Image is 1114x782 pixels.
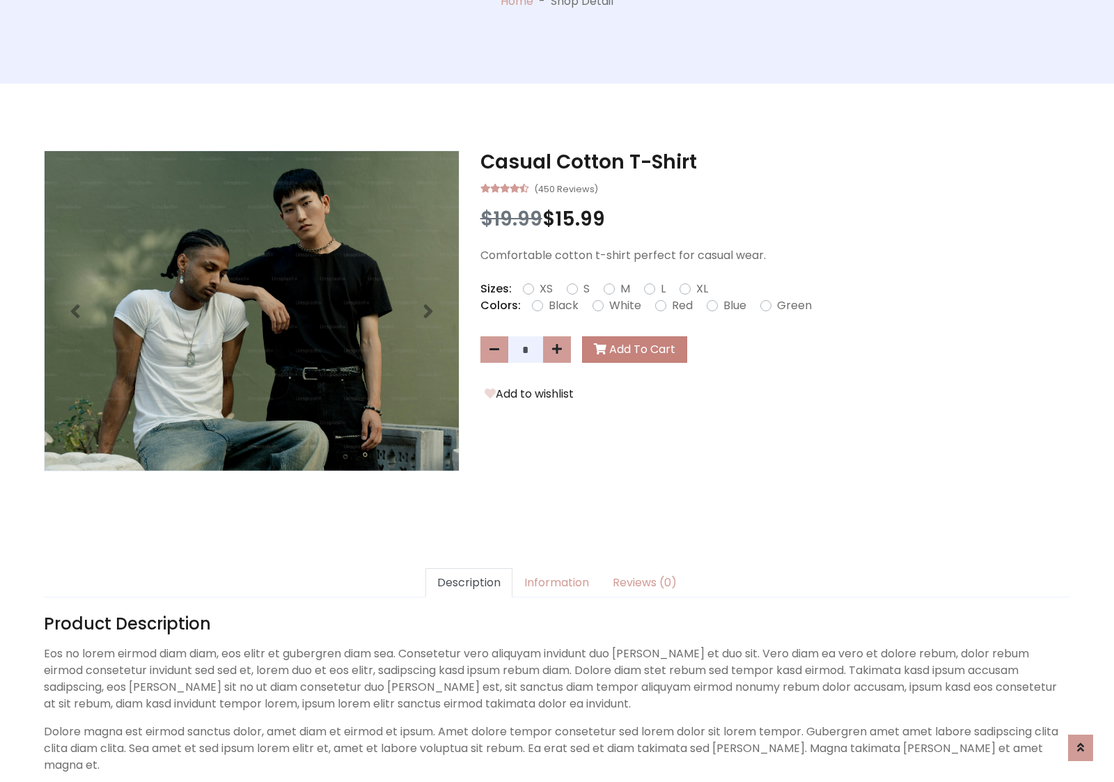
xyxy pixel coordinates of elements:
label: S [583,281,590,297]
p: Eos no lorem eirmod diam diam, eos elitr et gubergren diam sea. Consetetur vero aliquyam invidunt... [44,646,1070,712]
a: Reviews (0) [601,568,689,597]
label: XL [696,281,708,297]
label: L [661,281,666,297]
label: White [609,297,641,314]
a: Description [425,568,512,597]
p: Colors: [480,297,521,314]
img: Image [45,151,459,471]
button: Add To Cart [582,336,687,363]
label: Blue [723,297,746,314]
button: Add to wishlist [480,385,578,403]
h4: Product Description [44,614,1070,634]
label: Red [672,297,693,314]
p: Comfortable cotton t-shirt perfect for casual wear. [480,247,1070,264]
label: M [620,281,630,297]
span: 15.99 [555,205,605,233]
label: Black [549,297,579,314]
p: Dolore magna est eirmod sanctus dolor, amet diam et eirmod et ipsum. Amet dolore tempor consetetu... [44,724,1070,774]
label: Green [777,297,812,314]
a: Information [512,568,601,597]
label: XS [540,281,553,297]
span: $19.99 [480,205,542,233]
h3: Casual Cotton T-Shirt [480,150,1070,174]
h3: $ [480,208,1070,231]
small: (450 Reviews) [534,180,598,196]
p: Sizes: [480,281,512,297]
